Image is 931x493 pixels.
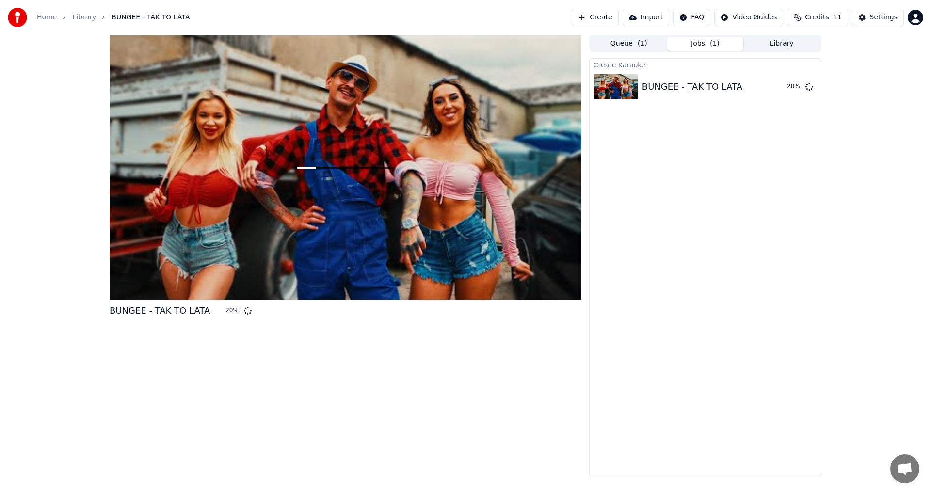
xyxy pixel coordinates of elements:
span: Credits [805,13,829,22]
button: Settings [852,9,904,26]
div: Create Karaoke [590,59,821,70]
button: Video Guides [714,9,783,26]
button: Library [743,37,820,51]
button: Jobs [667,37,744,51]
a: Home [37,13,57,22]
div: 20 % [225,307,240,315]
div: BUNGEE - TAK TO LATA [110,304,210,318]
button: Queue [591,37,667,51]
div: BUNGEE - TAK TO LATA [642,80,742,94]
a: Otwarty czat [890,454,919,483]
button: Create [572,9,619,26]
div: 20 % [787,83,802,91]
button: Import [623,9,669,26]
button: Credits11 [787,9,848,26]
div: Settings [870,13,898,22]
a: Library [72,13,96,22]
span: BUNGEE - TAK TO LATA [112,13,190,22]
span: ( 1 ) [710,39,720,48]
span: 11 [833,13,842,22]
button: FAQ [673,9,710,26]
img: youka [8,8,27,27]
nav: breadcrumb [37,13,190,22]
span: ( 1 ) [638,39,647,48]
